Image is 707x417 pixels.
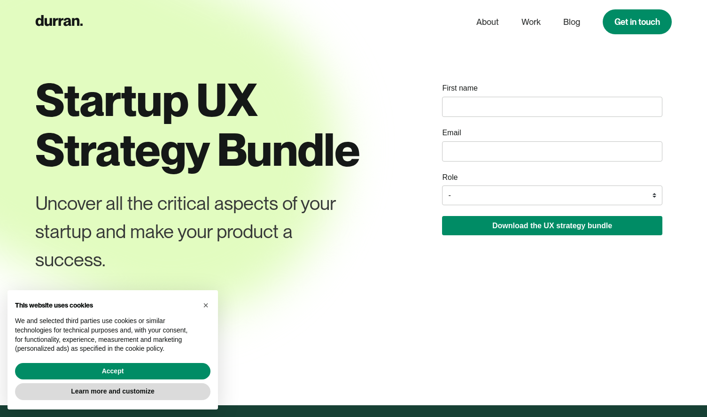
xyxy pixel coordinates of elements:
[15,317,195,353] p: We and selected third parties use cookies or similar technologies for technical purposes and, wit...
[198,298,213,313] button: Close this notice
[15,383,210,400] button: Learn more and customize
[442,128,461,138] label: Email
[35,13,83,31] a: home
[563,13,580,31] a: Blog
[442,97,662,117] input: name
[203,300,209,310] span: ×
[15,301,195,309] h2: This website uses cookies
[442,185,662,205] select: role
[476,13,499,31] a: About
[442,141,662,162] input: email
[521,13,541,31] a: Work
[35,189,342,274] div: Uncover all the critical aspects of your startup and make your product a success.
[603,9,672,34] a: Get in touch
[35,75,376,174] h1: Startup UX Strategy Bundle
[442,216,662,235] button: Download the UX strategy bundle
[442,172,458,183] label: Role
[442,83,478,93] label: First name
[15,363,210,380] button: Accept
